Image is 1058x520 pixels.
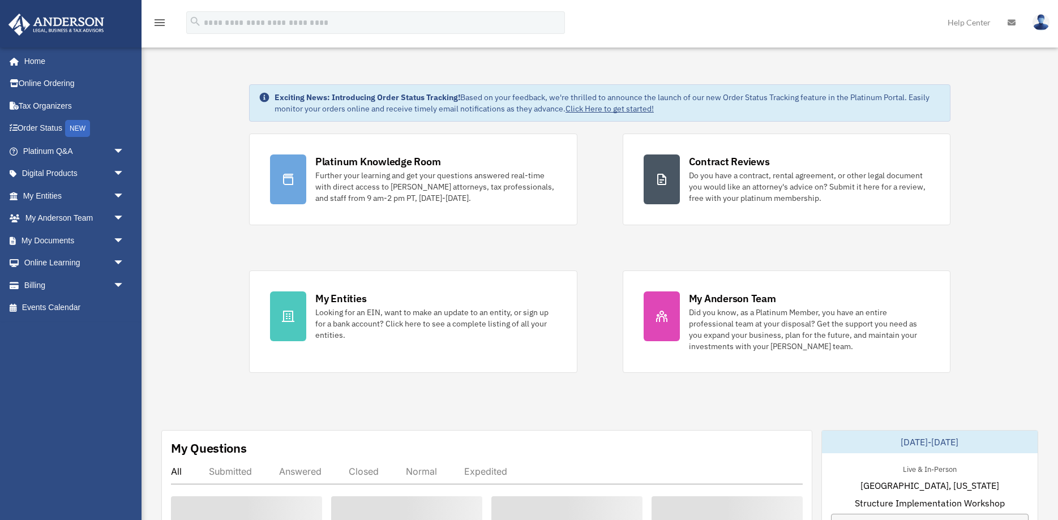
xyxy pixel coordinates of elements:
a: Order StatusNEW [8,117,142,140]
div: NEW [65,120,90,137]
span: [GEOGRAPHIC_DATA], [US_STATE] [860,479,999,492]
i: menu [153,16,166,29]
a: My Anderson Teamarrow_drop_down [8,207,142,230]
a: Platinum Q&Aarrow_drop_down [8,140,142,162]
i: search [189,15,202,28]
div: Submitted [209,466,252,477]
a: Events Calendar [8,296,142,319]
a: Online Learningarrow_drop_down [8,252,142,274]
div: Do you have a contract, rental agreement, or other legal document you would like an attorney's ad... [689,170,930,204]
div: My Questions [171,440,247,457]
div: Closed [349,466,379,477]
div: [DATE]-[DATE] [822,431,1038,453]
div: Answered [279,466,322,477]
span: arrow_drop_down [113,229,136,252]
div: Normal [406,466,437,477]
div: My Anderson Team [689,291,776,306]
a: Click Here to get started! [566,104,654,114]
a: menu [153,20,166,29]
span: arrow_drop_down [113,274,136,297]
div: Further your learning and get your questions answered real-time with direct access to [PERSON_NAM... [315,170,556,204]
div: My Entities [315,291,366,306]
a: Home [8,50,136,72]
strong: Exciting News: Introducing Order Status Tracking! [275,92,460,102]
a: My Documentsarrow_drop_down [8,229,142,252]
img: User Pic [1033,14,1050,31]
a: Billingarrow_drop_down [8,274,142,296]
span: arrow_drop_down [113,184,136,208]
a: Tax Organizers [8,94,142,117]
a: My Entities Looking for an EIN, want to make an update to an entity, or sign up for a bank accoun... [249,270,577,373]
span: arrow_drop_down [113,207,136,230]
a: Platinum Knowledge Room Further your learning and get your questions answered real-time with dire... [249,134,577,225]
div: Looking for an EIN, want to make an update to an entity, or sign up for a bank account? Click her... [315,307,556,341]
div: Live & In-Person [894,462,966,474]
a: Online Ordering [8,72,142,95]
img: Anderson Advisors Platinum Portal [5,14,108,36]
span: arrow_drop_down [113,162,136,186]
span: arrow_drop_down [113,252,136,275]
a: Digital Productsarrow_drop_down [8,162,142,185]
div: Did you know, as a Platinum Member, you have an entire professional team at your disposal? Get th... [689,307,930,352]
div: Expedited [464,466,507,477]
div: Contract Reviews [689,154,770,169]
a: My Anderson Team Did you know, as a Platinum Member, you have an entire professional team at your... [623,270,951,373]
span: arrow_drop_down [113,140,136,163]
div: Platinum Knowledge Room [315,154,441,169]
div: Based on your feedback, we're thrilled to announce the launch of our new Order Status Tracking fe... [275,92,941,114]
div: All [171,466,182,477]
a: My Entitiesarrow_drop_down [8,184,142,207]
a: Contract Reviews Do you have a contract, rental agreement, or other legal document you would like... [623,134,951,225]
span: Structure Implementation Workshop [855,496,1005,510]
